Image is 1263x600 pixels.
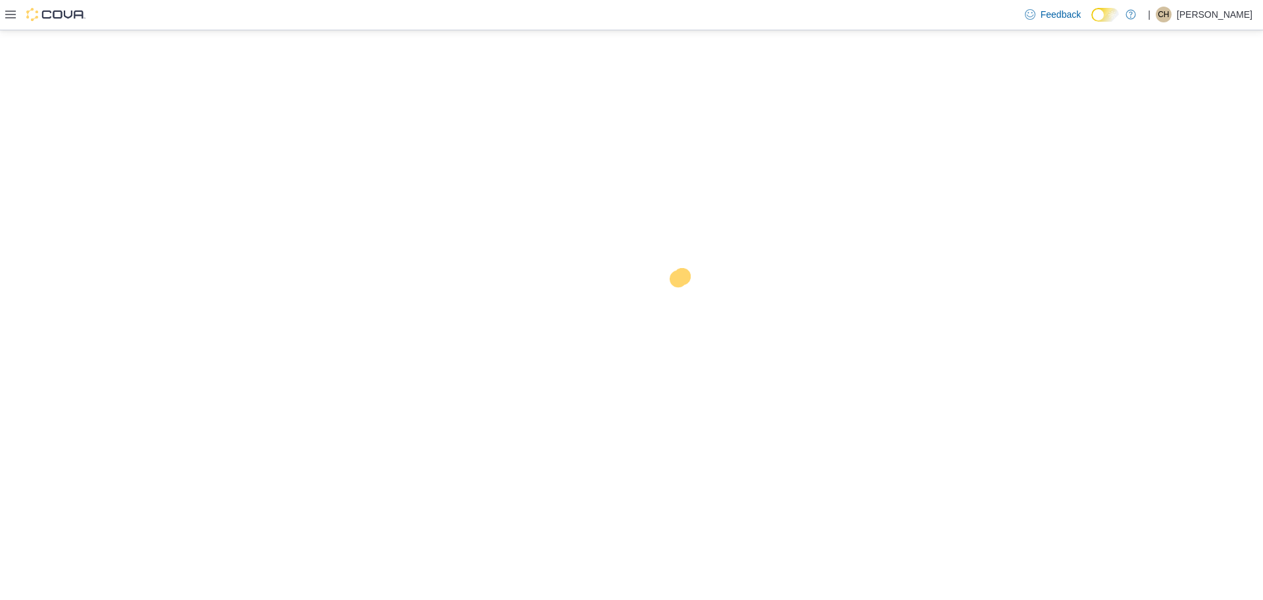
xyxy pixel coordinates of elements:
div: Christina Hayes [1156,7,1172,22]
a: Feedback [1020,1,1086,28]
img: Cova [26,8,86,21]
img: cova-loader [631,258,730,357]
p: [PERSON_NAME] [1177,7,1252,22]
span: CH [1158,7,1169,22]
span: Feedback [1041,8,1081,21]
p: | [1148,7,1151,22]
input: Dark Mode [1091,8,1119,22]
